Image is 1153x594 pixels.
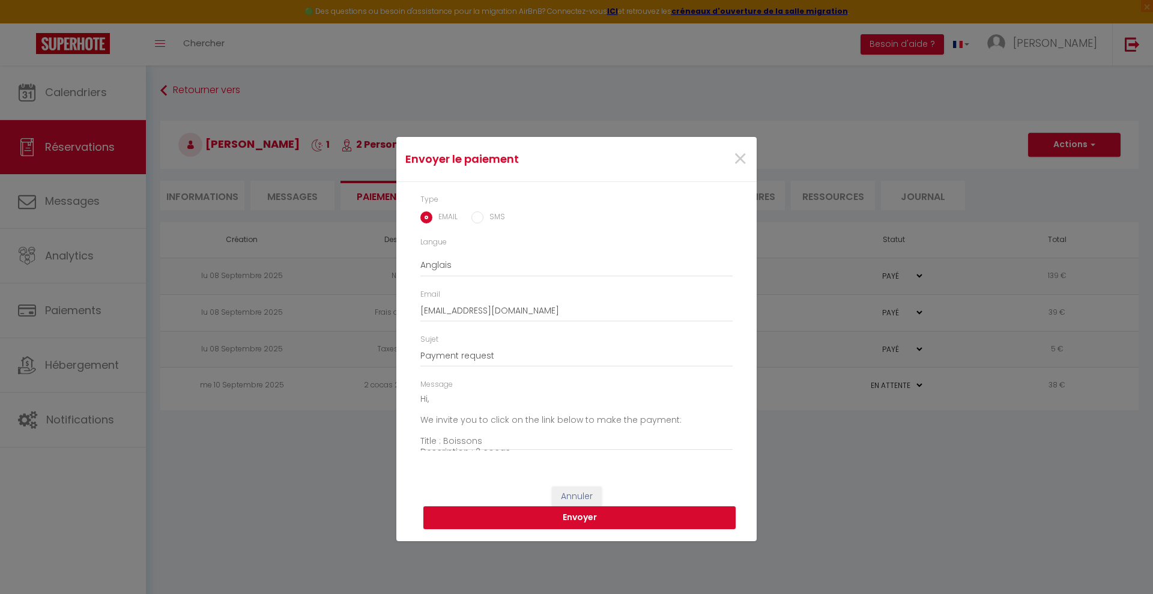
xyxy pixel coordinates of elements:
[423,506,736,529] button: Envoyer
[420,379,453,390] label: Message
[405,151,628,168] h4: Envoyer le paiement
[432,211,458,225] label: EMAIL
[733,141,748,177] span: ×
[483,211,505,225] label: SMS
[552,486,602,507] button: Annuler
[420,237,447,248] label: Langue
[1102,540,1144,585] iframe: Chat
[420,334,438,345] label: Sujet
[10,5,46,41] button: Ouvrir le widget de chat LiveChat
[420,194,438,205] label: Type
[420,289,440,300] label: Email
[733,147,748,172] button: Close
